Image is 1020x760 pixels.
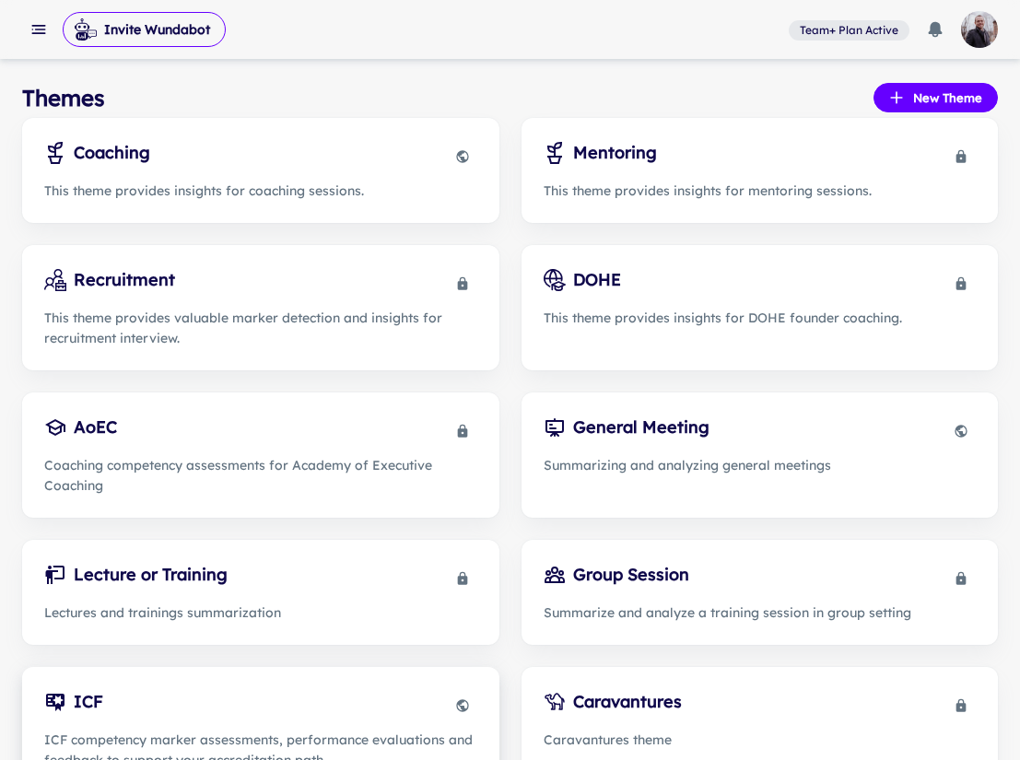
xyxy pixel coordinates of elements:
[44,455,477,496] p: Coaching competency assessments for Academy of Executive Coaching
[74,689,103,715] h6: ICF
[63,12,226,47] button: Invite Wundabot
[544,730,977,750] p: Caravantures theme
[544,308,977,328] p: This theme provides insights for DOHE founder coaching.
[455,698,470,713] svg: Public theme - visible to all users
[954,149,968,164] svg: Private theme - restricted to selected users
[74,267,175,293] h6: Recruitment
[544,602,977,623] p: Summarize and analyze a training session in group setting
[44,181,477,201] p: This theme provides insights for coaching sessions.
[789,18,909,41] a: View and manage your current plan and billing details.
[74,415,117,440] h6: AoEC
[63,11,226,48] span: Invite Wundabot to record a meeting
[573,267,621,293] h6: DOHE
[455,424,470,438] svg: Private theme - restricted to selected users
[954,571,968,586] svg: Private theme - restricted to selected users
[455,276,470,291] svg: Private theme - restricted to selected users
[954,276,968,291] svg: Private theme - restricted to selected users
[573,140,657,166] h6: Mentoring
[573,562,689,588] h6: Group Session
[44,308,477,348] p: This theme provides valuable marker detection and insights for recruitment interview.
[954,424,968,438] svg: Public theme - visible to all users
[573,415,709,440] h6: General Meeting
[873,83,998,112] button: New Theme
[74,140,150,166] h6: Coaching
[544,181,977,201] p: This theme provides insights for mentoring sessions.
[74,562,228,588] h6: Lecture or Training
[22,81,105,114] h4: Themes
[455,149,470,164] svg: Public theme - visible to all users
[455,571,470,586] svg: Private theme - restricted to selected users
[961,11,998,48] img: photoURL
[573,689,682,715] h6: Caravantures
[544,455,977,475] p: Summarizing and analyzing general meetings
[789,20,909,39] span: View and manage your current plan and billing details.
[44,602,477,623] p: Lectures and trainings summarization
[792,22,906,39] span: Team+ Plan Active
[954,698,968,713] svg: Private theme - restricted to selected users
